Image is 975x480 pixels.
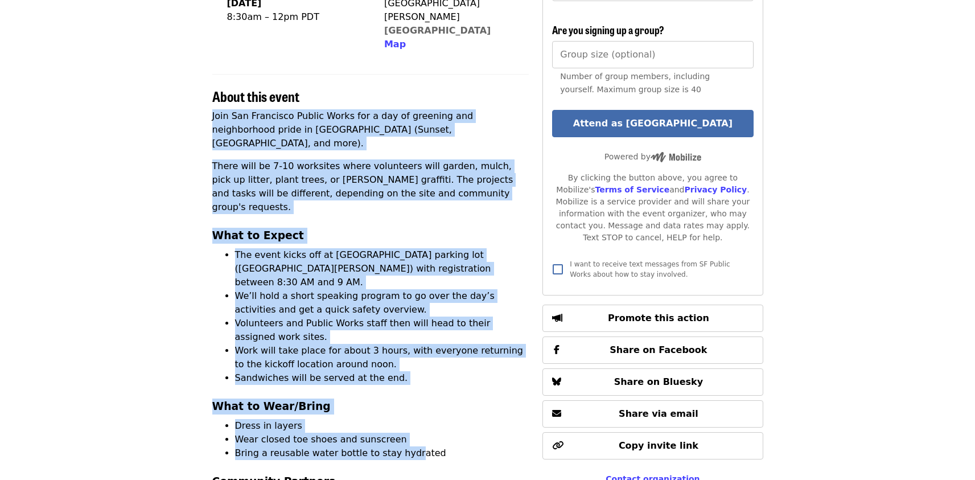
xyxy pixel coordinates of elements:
[235,419,529,433] li: Dress in layers
[384,38,406,51] button: Map
[614,376,704,387] span: Share on Bluesky
[604,152,701,161] span: Powered by
[212,86,299,106] span: About this event
[542,432,763,460] button: Copy invite link
[552,41,753,68] input: [object Object]
[619,408,698,419] span: Share via email
[235,317,529,344] li: Volunteers and Public Works staff then will head to their assigned work sites.
[235,289,529,317] li: We’ll hold a short speaking program to go over the day’s activities and get a quick safety overview.
[684,185,747,194] a: Privacy Policy
[235,248,529,289] li: The event kicks off at [GEOGRAPHIC_DATA] parking lot ([GEOGRAPHIC_DATA][PERSON_NAME]) with regist...
[212,109,529,150] p: Join San Francisco Public Works for a day of greening and neighborhood pride in [GEOGRAPHIC_DATA]...
[560,72,710,94] span: Number of group members, including yourself. Maximum group size is 40
[212,228,529,244] h3: What to Expect
[235,446,529,460] li: Bring a reusable water bottle to stay hydrated
[235,371,529,385] li: Sandwiches will be served at the end.
[651,152,701,162] img: Powered by Mobilize
[235,433,529,446] li: Wear closed toe shoes and sunscreen
[570,260,730,278] span: I want to receive text messages from SF Public Works about how to stay involved.
[619,440,698,451] span: Copy invite link
[542,400,763,428] button: Share via email
[552,172,753,244] div: By clicking the button above, you agree to Mobilize's and . Mobilize is a service provider and wi...
[595,185,669,194] a: Terms of Service
[384,25,491,36] a: [GEOGRAPHIC_DATA]
[542,368,763,396] button: Share on Bluesky
[212,159,529,214] p: There will be 7-10 worksites where volunteers will garden, mulch, pick up litter, plant trees, or...
[608,313,709,323] span: Promote this action
[552,22,664,37] span: Are you signing up a group?
[542,305,763,332] button: Promote this action
[542,337,763,364] button: Share on Facebook
[235,344,529,371] li: Work will take place for about 3 hours, with everyone returning to the kickoff location around noon.
[552,110,753,137] button: Attend as [GEOGRAPHIC_DATA]
[610,344,707,355] span: Share on Facebook
[212,399,529,415] h3: What to Wear/Bring
[227,10,319,24] div: 8:30am – 12pm PDT
[384,39,406,50] span: Map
